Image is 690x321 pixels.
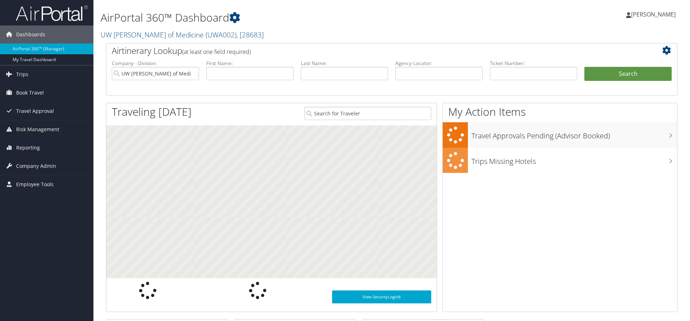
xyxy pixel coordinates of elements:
[16,175,54,193] span: Employee Tools
[101,10,489,25] h1: AirPortal 360™ Dashboard
[332,290,431,303] a: View SecurityLogic®
[16,26,45,43] span: Dashboards
[443,104,677,119] h1: My Action Items
[584,67,672,81] button: Search
[443,122,677,148] a: Travel Approvals Pending (Advisor Booked)
[112,104,192,119] h1: Traveling [DATE]
[16,102,54,120] span: Travel Approval
[16,139,40,157] span: Reporting
[395,60,483,67] label: Agency Locator:
[471,153,677,166] h3: Trips Missing Hotels
[236,30,264,40] span: , [ 28683 ]
[112,60,199,67] label: Company - Division:
[206,60,294,67] label: First Name:
[626,4,683,25] a: [PERSON_NAME]
[304,107,431,120] input: Search for Traveler
[490,60,577,67] label: Ticket Number:
[16,84,44,102] span: Book Travel
[16,5,88,22] img: airportal-logo.png
[101,30,264,40] a: UW [PERSON_NAME] of Medicine
[471,127,677,141] h3: Travel Approvals Pending (Advisor Booked)
[16,120,59,138] span: Risk Management
[16,157,56,175] span: Company Admin
[16,65,28,83] span: Trips
[112,45,624,57] h2: Airtinerary Lookup
[206,30,236,40] span: ( UWA002 )
[443,148,677,173] a: Trips Missing Hotels
[301,60,388,67] label: Last Name:
[631,10,676,18] span: [PERSON_NAME]
[182,48,251,56] span: (at least one field required)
